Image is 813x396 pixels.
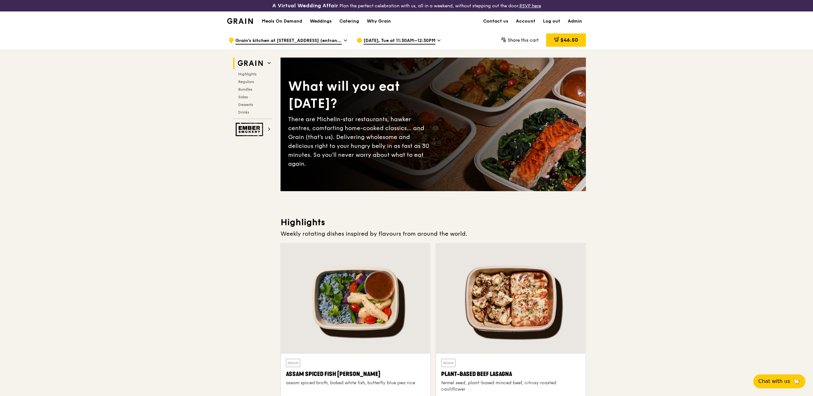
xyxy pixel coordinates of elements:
a: Why Grain [363,12,395,31]
span: Grain's kitchen at [STREET_ADDRESS] (entrance along [PERSON_NAME][GEOGRAPHIC_DATA]) [235,38,342,45]
div: Why Grain [367,12,391,31]
div: fennel seed, plant-based minced beef, citrusy roasted cauliflower [441,380,580,393]
a: Catering [336,12,363,31]
span: Sides [238,95,248,99]
img: Ember Smokery web logo [236,123,265,136]
span: 🦙 [793,378,800,385]
a: Weddings [306,12,336,31]
img: Grain web logo [236,58,265,69]
span: Regulars [238,80,254,84]
div: Warm [441,359,455,367]
div: Plan the perfect celebration with us, all in a weekend, without stepping out the door. [223,3,590,9]
span: Bundles [238,87,252,92]
span: Share this cart [508,38,539,43]
a: Contact us [479,12,512,31]
button: Chat with us🦙 [753,374,805,388]
a: Admin [564,12,586,31]
span: Desserts [238,102,253,107]
div: Weddings [310,12,332,31]
div: There are Michelin-star restaurants, hawker centres, comforting home-cooked classics… and Grain (... [288,115,433,168]
div: Catering [339,12,359,31]
h1: Meals On Demand [262,18,302,24]
div: What will you eat [DATE]? [288,78,433,112]
span: $46.50 [560,37,578,43]
span: Highlights [238,72,256,76]
a: Account [512,12,539,31]
div: assam spiced broth, baked white fish, butterfly blue pea rice [286,380,425,386]
a: GrainGrain [227,11,253,30]
div: Weekly rotating dishes inspired by flavours from around the world. [281,229,586,238]
span: [DATE], Tue at 11:30AM–12:30PM [364,38,435,45]
span: Chat with us [758,378,790,385]
span: Drinks [238,110,249,115]
a: RSVP here [519,3,541,9]
div: Warm [286,359,300,367]
div: Plant-Based Beef Lasagna [441,370,580,379]
h3: A Virtual Wedding Affair [272,3,338,9]
div: Assam Spiced Fish [PERSON_NAME] [286,370,425,379]
img: Grain [227,18,253,24]
a: Log out [539,12,564,31]
h3: Highlights [281,217,586,228]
